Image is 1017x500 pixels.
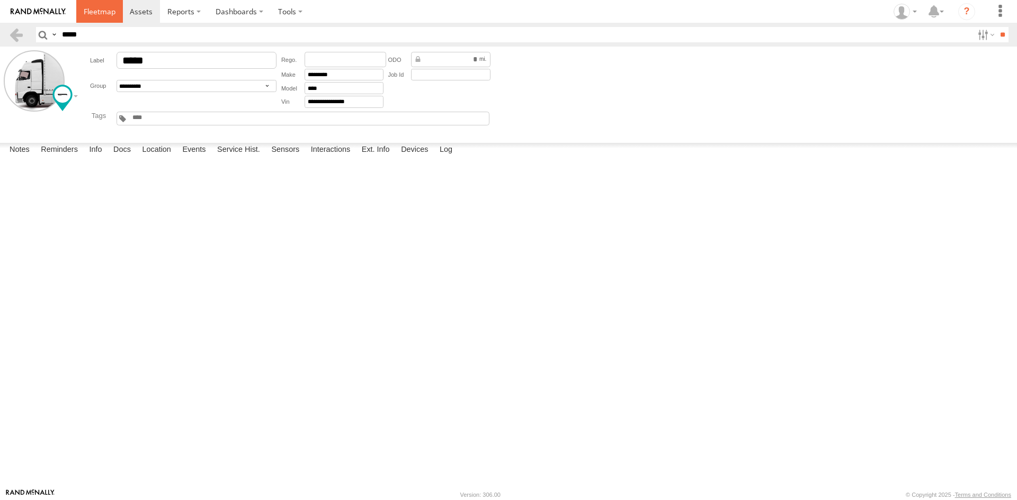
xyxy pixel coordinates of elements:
label: Docs [108,143,136,158]
label: Sensors [266,143,305,158]
div: Version: 306.00 [460,492,501,498]
div: © Copyright 2025 - [906,492,1011,498]
label: Reminders [35,143,83,158]
label: Info [84,143,107,158]
label: Service Hist. [212,143,265,158]
img: rand-logo.svg [11,8,66,15]
label: Search Query [50,27,58,42]
a: Back to previous Page [8,27,24,42]
div: Josue Jimenez [890,4,921,20]
label: Events [177,143,211,158]
label: Notes [4,143,35,158]
label: Location [137,143,176,158]
label: Interactions [306,143,356,158]
label: Devices [396,143,433,158]
div: Data from Vehicle CANbus [411,52,490,67]
label: Search Filter Options [974,27,996,42]
label: Ext. Info [356,143,395,158]
a: Terms and Conditions [955,492,1011,498]
label: Log [434,143,458,158]
div: Change Map Icon [52,85,73,111]
a: Visit our Website [6,489,55,500]
i: ? [958,3,975,20]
